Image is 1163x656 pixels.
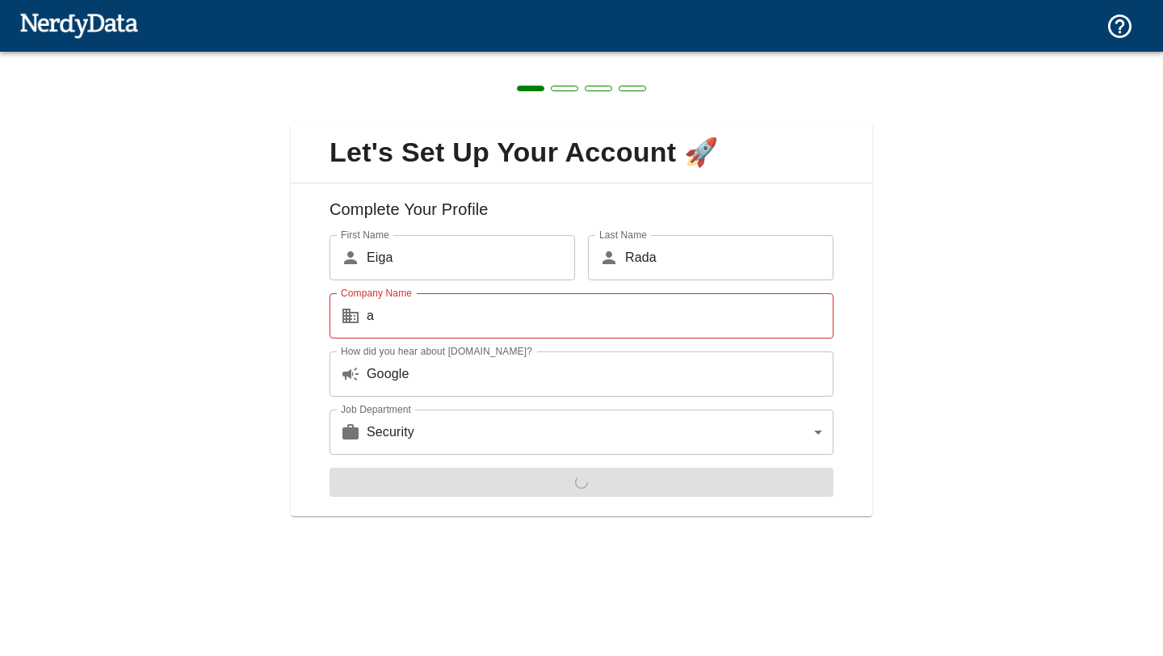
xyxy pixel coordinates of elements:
[19,9,138,41] img: NerdyData.com
[1096,2,1144,50] button: Support and Documentation
[341,402,411,416] label: Job Department
[599,228,647,242] label: Last Name
[341,344,532,358] label: How did you hear about [DOMAIN_NAME]?
[367,410,833,455] div: Security
[341,228,389,242] label: First Name
[304,136,859,170] span: Let's Set Up Your Account 🚀
[304,196,859,235] h6: Complete Your Profile
[341,286,412,300] label: Company Name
